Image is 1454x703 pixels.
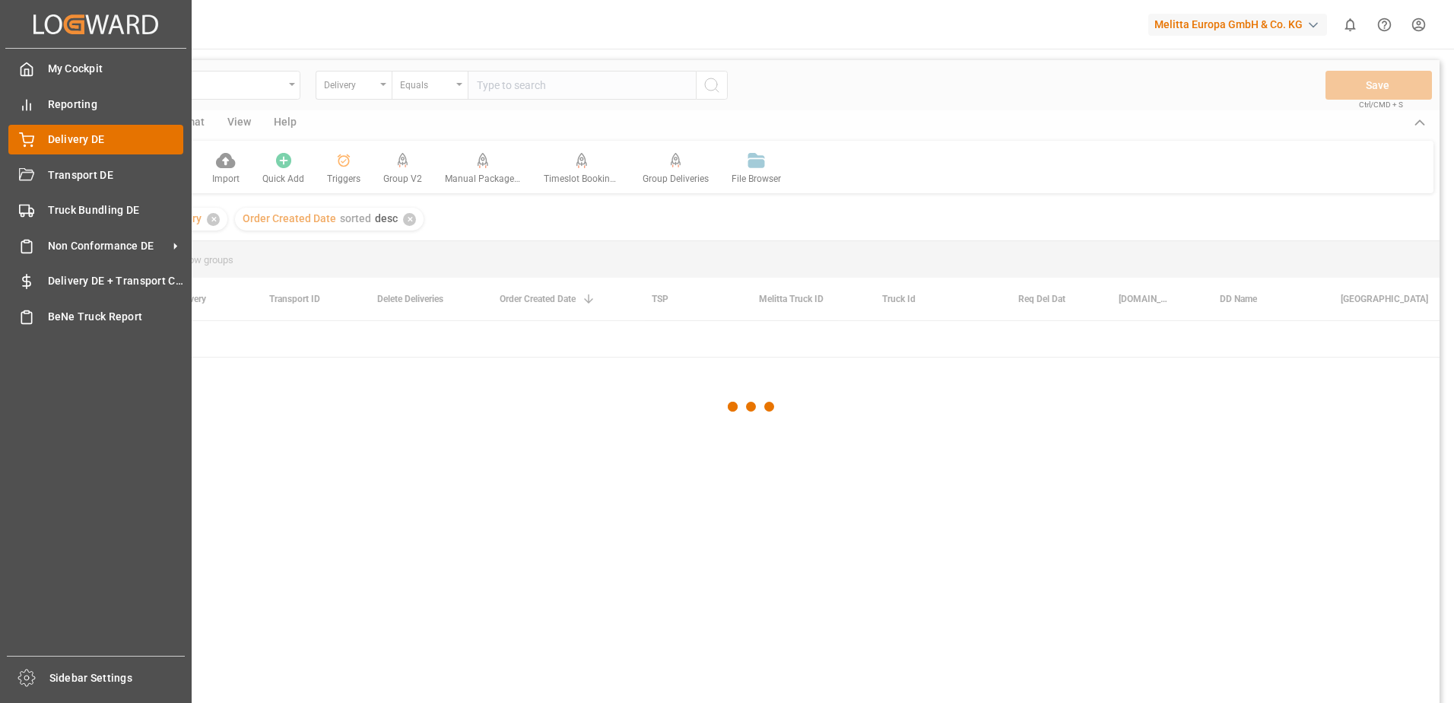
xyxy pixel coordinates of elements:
[48,132,184,148] span: Delivery DE
[48,61,184,77] span: My Cockpit
[49,670,186,686] span: Sidebar Settings
[48,97,184,113] span: Reporting
[1148,14,1327,36] div: Melitta Europa GmbH & Co. KG
[1333,8,1367,42] button: show 0 new notifications
[1148,10,1333,39] button: Melitta Europa GmbH & Co. KG
[8,301,183,331] a: BeNe Truck Report
[8,89,183,119] a: Reporting
[1367,8,1402,42] button: Help Center
[48,202,184,218] span: Truck Bundling DE
[48,273,184,289] span: Delivery DE + Transport Cost
[8,266,183,296] a: Delivery DE + Transport Cost
[8,125,183,154] a: Delivery DE
[8,160,183,189] a: Transport DE
[8,196,183,225] a: Truck Bundling DE
[48,238,168,254] span: Non Conformance DE
[48,167,184,183] span: Transport DE
[8,54,183,84] a: My Cockpit
[48,309,184,325] span: BeNe Truck Report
